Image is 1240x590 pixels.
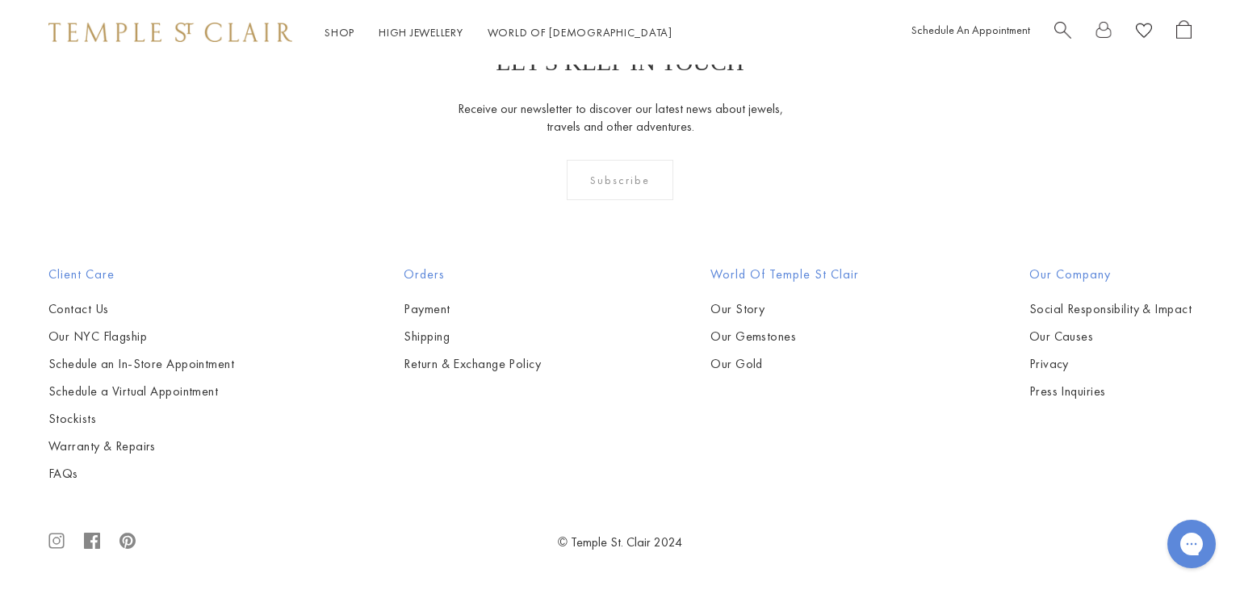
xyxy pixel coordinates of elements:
[1029,300,1192,318] a: Social Responsibility & Impact
[48,355,234,373] a: Schedule an In-Store Appointment
[1054,20,1071,45] a: Search
[710,355,859,373] a: Our Gold
[404,328,541,345] a: Shipping
[404,265,541,284] h2: Orders
[710,300,859,318] a: Our Story
[404,300,541,318] a: Payment
[457,100,784,136] p: Receive our newsletter to discover our latest news about jewels, travels and other adventures.
[558,534,682,550] a: © Temple St. Clair 2024
[1029,355,1192,373] a: Privacy
[48,265,234,284] h2: Client Care
[48,465,234,483] a: FAQs
[404,355,541,373] a: Return & Exchange Policy
[48,328,234,345] a: Our NYC Flagship
[488,25,672,40] a: World of [DEMOGRAPHIC_DATA]World of [DEMOGRAPHIC_DATA]
[48,410,234,428] a: Stockists
[48,383,234,400] a: Schedule a Virtual Appointment
[1136,20,1152,45] a: View Wishlist
[710,328,859,345] a: Our Gemstones
[1029,265,1192,284] h2: Our Company
[567,160,674,200] div: Subscribe
[1029,328,1192,345] a: Our Causes
[48,300,234,318] a: Contact Us
[1176,20,1192,45] a: Open Shopping Bag
[325,25,354,40] a: ShopShop
[48,23,292,42] img: Temple St. Clair
[911,23,1030,37] a: Schedule An Appointment
[379,25,463,40] a: High JewelleryHigh Jewellery
[710,265,859,284] h2: World of Temple St Clair
[1159,514,1224,574] iframe: Gorgias live chat messenger
[325,23,672,43] nav: Main navigation
[48,437,234,455] a: Warranty & Repairs
[1029,383,1192,400] a: Press Inquiries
